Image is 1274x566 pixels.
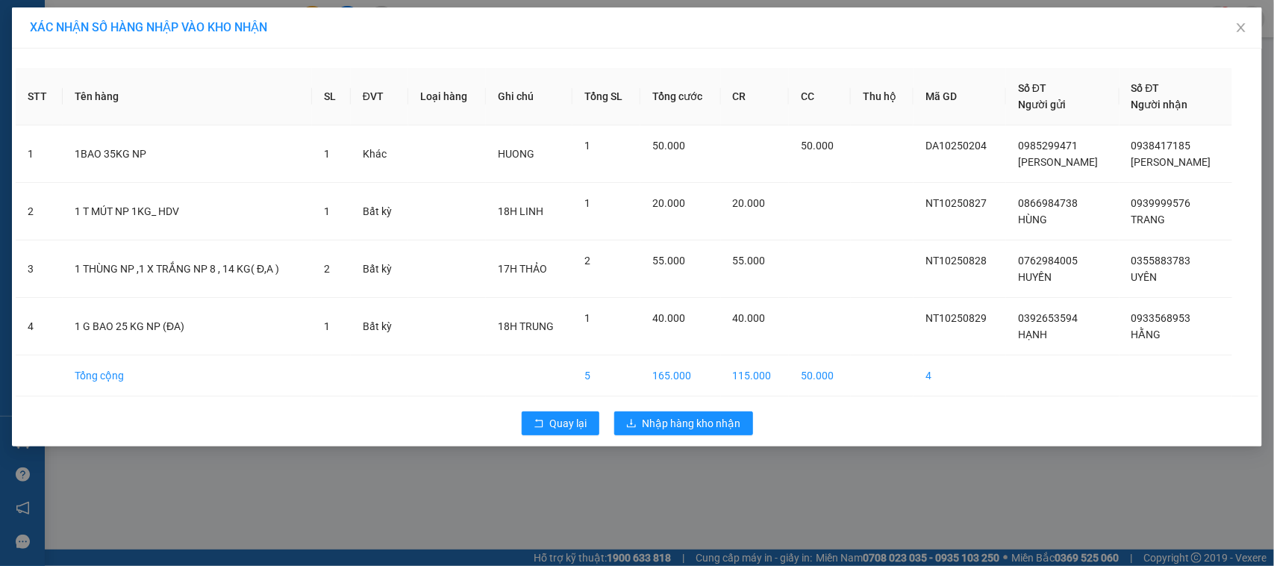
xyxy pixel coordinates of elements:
th: CC [789,68,851,125]
span: NT10250828 [925,255,987,267]
span: 40.000 [652,312,685,324]
td: Tổng cộng [63,355,312,396]
span: 18H LINH [498,205,543,217]
span: TRANG [1131,214,1166,226]
span: 0939999576 [1131,197,1191,209]
th: Tổng cước [640,68,721,125]
span: Quay lại [550,415,587,432]
td: 1 [16,125,63,183]
span: HUONG [498,148,534,160]
td: 1BAO 35KG NP [63,125,312,183]
span: 0355883783 [1131,255,1191,267]
span: HÙNG [1018,214,1047,226]
span: 40.000 [733,312,766,324]
button: downloadNhập hàng kho nhận [614,411,753,435]
th: SL [312,68,351,125]
span: Người nhận [1131,99,1188,111]
td: Bất kỳ [351,183,408,240]
button: Close [1220,7,1262,49]
td: Bất kỳ [351,298,408,355]
th: STT [16,68,63,125]
span: 0938417185 [1131,140,1191,152]
span: XÁC NHẬN SỐ HÀNG NHẬP VÀO KHO NHẬN [30,20,267,34]
button: rollbackQuay lại [522,411,599,435]
td: 3 [16,240,63,298]
span: HUYỀN [1018,271,1052,283]
span: rollback [534,418,544,430]
span: 1 [324,320,330,332]
td: Bất kỳ [351,240,408,298]
span: 17H THẢO [498,263,547,275]
th: Mã GD [914,68,1006,125]
span: DA10250204 [925,140,987,152]
span: 55.000 [733,255,766,267]
td: 2 [16,183,63,240]
span: 1 [584,197,590,209]
td: 1 T MÚT NP 1KG_ HDV [63,183,312,240]
span: HẰNG [1131,329,1161,340]
span: close [1235,22,1247,34]
span: Người gửi [1018,99,1066,111]
td: 165.000 [640,355,721,396]
span: 20.000 [652,197,685,209]
td: 1 G BAO 25 KG NP (ĐA) [63,298,312,355]
span: 0392653594 [1018,312,1078,324]
td: 115.000 [721,355,790,396]
span: Số ĐT [1131,82,1160,94]
span: 50.000 [652,140,685,152]
td: 1 THÙNG NP ,1 X TRẮNG NP 8 , 14 KG( Đ,A ) [63,240,312,298]
span: [PERSON_NAME] [1131,156,1211,168]
span: NT10250827 [925,197,987,209]
span: 0985299471 [1018,140,1078,152]
span: 2 [324,263,330,275]
th: Thu hộ [851,68,914,125]
td: 50.000 [789,355,851,396]
span: 0762984005 [1018,255,1078,267]
span: 0866984738 [1018,197,1078,209]
span: HẠNH [1018,329,1047,340]
th: Loại hàng [408,68,486,125]
td: Khác [351,125,408,183]
span: 1 [584,140,590,152]
span: 50.000 [801,140,834,152]
span: 55.000 [652,255,685,267]
td: 4 [16,298,63,355]
td: 5 [572,355,640,396]
th: ĐVT [351,68,408,125]
span: [PERSON_NAME] [1018,156,1098,168]
td: 4 [914,355,1006,396]
th: Tổng SL [572,68,640,125]
th: Tên hàng [63,68,312,125]
span: 1 [324,205,330,217]
span: 0933568953 [1131,312,1191,324]
span: Nhập hàng kho nhận [643,415,741,432]
span: 18H TRUNG [498,320,554,332]
span: 1 [584,312,590,324]
span: 2 [584,255,590,267]
span: UYÊN [1131,271,1158,283]
span: NT10250829 [925,312,987,324]
span: 1 [324,148,330,160]
span: Số ĐT [1018,82,1046,94]
th: CR [721,68,790,125]
span: 20.000 [733,197,766,209]
span: download [626,418,637,430]
th: Ghi chú [486,68,573,125]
